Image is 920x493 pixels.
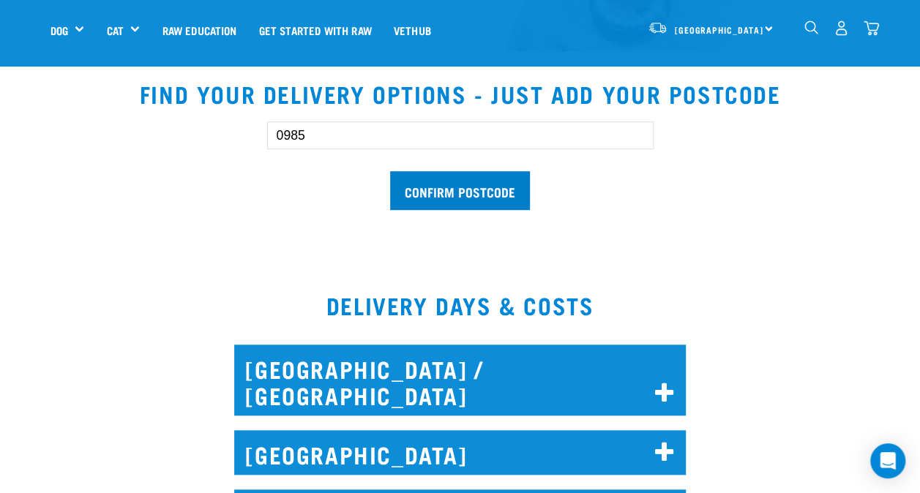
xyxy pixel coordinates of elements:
img: home-icon@2x.png [864,20,879,36]
a: Cat [106,22,123,39]
a: Vethub [383,1,442,59]
span: [GEOGRAPHIC_DATA] [675,27,763,32]
h2: [GEOGRAPHIC_DATA] [234,430,686,475]
img: home-icon-1@2x.png [804,20,818,34]
a: Raw Education [151,1,247,59]
a: Dog [51,22,68,39]
input: Confirm postcode [390,171,530,210]
img: user.png [834,20,849,36]
a: Get started with Raw [248,1,383,59]
h2: Find your delivery options - just add your postcode [18,80,902,107]
img: van-moving.png [648,21,667,34]
div: Open Intercom Messenger [870,443,905,478]
input: Enter your postcode here... [267,121,654,149]
h2: [GEOGRAPHIC_DATA] / [GEOGRAPHIC_DATA] [234,345,686,415]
